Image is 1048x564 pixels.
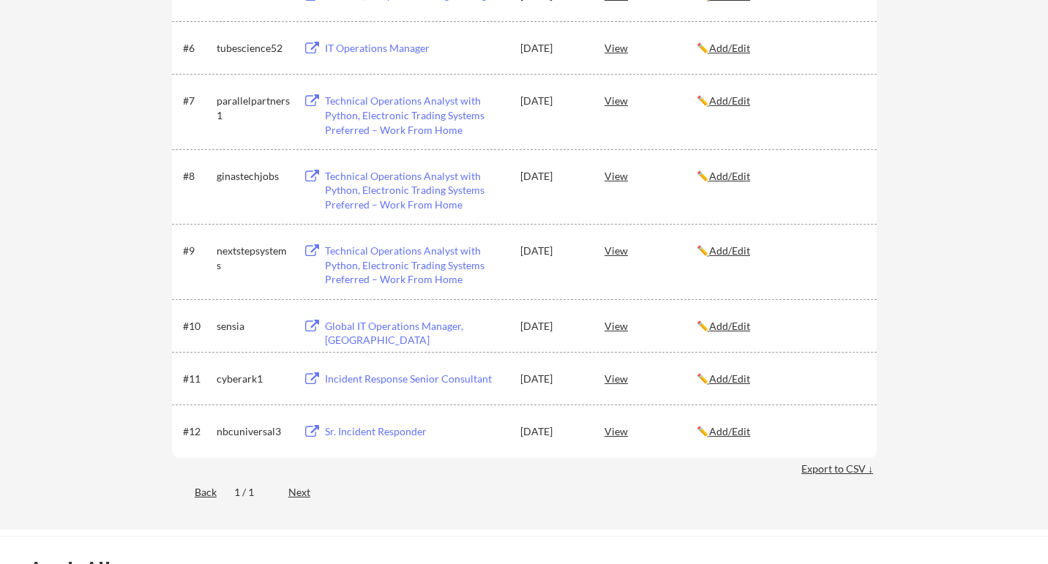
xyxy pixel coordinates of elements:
div: Technical Operations Analyst with Python, Electronic Trading Systems Preferred – Work From Home [325,244,506,287]
u: Add/Edit [709,425,750,437]
div: View [605,312,697,339]
div: Technical Operations Analyst with Python, Electronic Trading Systems Preferred – Work From Home [325,94,506,137]
div: ✏️ [697,319,864,334]
div: View [605,237,697,263]
div: ✏️ [697,372,864,386]
u: Add/Edit [709,170,750,182]
div: #11 [183,372,212,386]
div: #12 [183,424,212,439]
div: Incident Response Senior Consultant [325,372,506,386]
div: View [605,34,697,61]
div: parallelpartners1 [217,94,290,122]
div: View [605,418,697,444]
u: Add/Edit [709,244,750,257]
div: [DATE] [520,94,585,108]
div: Back [172,485,217,500]
u: Add/Edit [709,320,750,332]
div: [DATE] [520,319,585,334]
div: Next [288,485,327,500]
div: #8 [183,169,212,184]
div: ✏️ [697,169,864,184]
div: #7 [183,94,212,108]
div: #6 [183,41,212,56]
div: [DATE] [520,169,585,184]
div: cyberark1 [217,372,290,386]
div: Global IT Operations Manager, [GEOGRAPHIC_DATA] [325,319,506,347]
div: [DATE] [520,424,585,439]
div: ✏️ [697,244,864,258]
div: ginastechjobs [217,169,290,184]
div: IT Operations Manager [325,41,506,56]
div: ✏️ [697,424,864,439]
div: nextstepsystems [217,244,290,272]
div: Export to CSV ↓ [801,462,877,476]
div: sensia [217,319,290,334]
div: View [605,87,697,113]
div: Technical Operations Analyst with Python, Electronic Trading Systems Preferred – Work From Home [325,169,506,212]
div: tubescience52 [217,41,290,56]
div: [DATE] [520,244,585,258]
div: ✏️ [697,41,864,56]
div: ✏️ [697,94,864,108]
div: View [605,162,697,189]
div: [DATE] [520,372,585,386]
div: #10 [183,319,212,334]
div: Sr. Incident Responder [325,424,506,439]
u: Add/Edit [709,94,750,107]
div: 1 / 1 [234,485,271,500]
div: View [605,365,697,391]
div: #9 [183,244,212,258]
u: Add/Edit [709,372,750,385]
div: [DATE] [520,41,585,56]
u: Add/Edit [709,42,750,54]
div: nbcuniversal3 [217,424,290,439]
